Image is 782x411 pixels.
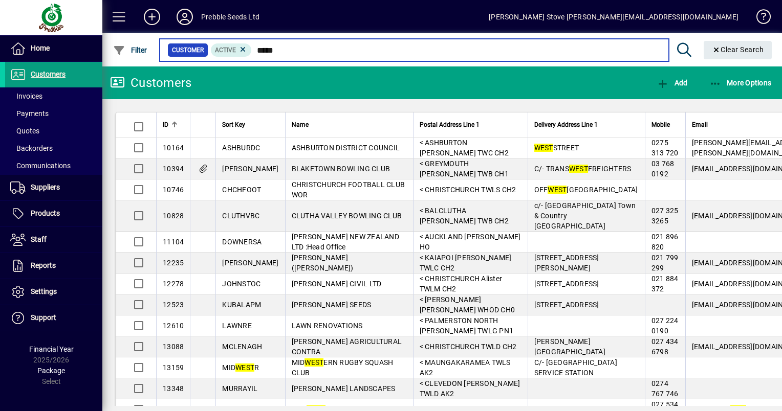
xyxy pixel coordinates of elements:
[222,301,261,309] span: KUBALAPM
[292,322,363,330] span: LAWN RENOVATIONS
[5,201,102,226] a: Products
[163,144,184,152] span: 10164
[534,337,605,356] span: [PERSON_NAME][GEOGRAPHIC_DATA]
[31,313,56,322] span: Support
[110,75,191,91] div: Customers
[163,384,184,393] span: 13348
[5,36,102,61] a: Home
[651,275,679,293] span: 021 884 372
[651,207,679,225] span: 027 325 3265
[292,119,407,130] div: Name
[292,165,390,173] span: BLAKETOWN BOWLING CLUB
[37,367,65,375] span: Package
[692,119,708,130] span: Email
[201,9,259,25] div: Prebble Seeds Ltd
[651,316,679,335] span: 027 224 0190
[292,119,309,130] span: Name
[5,175,102,200] a: Suppliers
[292,144,400,152] span: ASHBURTON DISTRICT COUNCIL
[420,295,515,314] span: < [PERSON_NAME] [PERSON_NAME] WHOD CH0
[712,45,764,54] span: Clear Search
[534,254,599,272] span: [STREET_ADDRESS][PERSON_NAME]
[222,238,262,246] span: DOWNERSA
[420,254,512,272] span: < KAIAPOI [PERSON_NAME] TWLC CH2
[654,74,690,92] button: Add
[222,186,261,194] span: CHCHFOOT
[420,186,516,194] span: < CHRISTCHURCH TWLS CH2
[163,322,184,330] span: 12610
[235,363,254,372] em: WEST
[10,162,71,170] span: Communications
[657,79,687,87] span: Add
[10,109,49,118] span: Payments
[5,122,102,140] a: Quotes
[651,119,679,130] div: Mobile
[111,41,150,59] button: Filter
[420,159,509,178] span: < GREYMOUTH [PERSON_NAME] TWB CH1
[222,384,257,393] span: MURRAYIL
[163,363,184,372] span: 13159
[292,180,405,199] span: CHRISTCHURCH FOOTBALL CLUB WOR
[651,159,675,178] span: 03 768 0192
[222,259,278,267] span: [PERSON_NAME]
[5,105,102,122] a: Payments
[420,342,517,351] span: < CHRISTCHURCH TWLD CH2
[10,127,39,135] span: Quotes
[420,207,509,225] span: < BALCLUTHA [PERSON_NAME] TWB CH2
[5,140,102,157] a: Backorders
[548,186,567,194] em: WEST
[163,238,184,246] span: 11104
[163,259,184,267] span: 12235
[163,280,184,288] span: 12278
[163,342,184,351] span: 13088
[222,280,260,288] span: JOHNSTOC
[29,345,74,353] span: Financial Year
[292,384,396,393] span: [PERSON_NAME] LANDSCAPES
[31,44,50,52] span: Home
[749,2,769,35] a: Knowledge Base
[163,301,184,309] span: 12523
[292,358,394,377] span: MID ERN RUGBY SQUASH CLUB
[222,165,278,173] span: [PERSON_NAME]
[222,119,245,130] span: Sort Key
[420,316,514,335] span: < PALMERSTON NORTH [PERSON_NAME] TWLG PN1
[31,261,56,269] span: Reports
[5,157,102,174] a: Communications
[534,280,599,288] span: [STREET_ADDRESS]
[136,8,168,26] button: Add
[292,254,354,272] span: [PERSON_NAME] ([PERSON_NAME])
[420,233,521,251] span: < AUCKLAND [PERSON_NAME] HO
[163,186,184,194] span: 10746
[534,186,638,194] span: OFF [GEOGRAPHIC_DATA]
[222,212,259,220] span: CLUTHVBC
[489,9,738,25] div: [PERSON_NAME] Stove [PERSON_NAME][EMAIL_ADDRESS][DOMAIN_NAME]
[292,233,399,251] span: [PERSON_NAME] NEW ZEALAND LTD :Head Office
[420,379,520,398] span: < CLEVEDON [PERSON_NAME] TWLD AK2
[163,119,168,130] span: ID
[534,119,598,130] span: Delivery Address Line 1
[651,119,670,130] span: Mobile
[651,254,679,272] span: 021 799 299
[31,70,66,78] span: Customers
[292,280,382,288] span: [PERSON_NAME] CIVIL LTD
[709,79,772,87] span: More Options
[569,165,588,173] em: WEST
[534,165,632,173] span: C/- TRANS FREIGHTERS
[704,41,772,59] button: Clear
[163,119,184,130] div: ID
[651,233,679,251] span: 021 896 820
[292,337,402,356] span: [PERSON_NAME] AGRICULTURAL CONTRA
[31,183,60,191] span: Suppliers
[292,212,402,220] span: CLUTHA VALLEY BOWLING CLUB
[651,337,679,356] span: 027 434 6798
[222,342,262,351] span: MCLENAGH
[172,45,204,55] span: Customer
[420,119,480,130] span: Postal Address Line 1
[168,8,201,26] button: Profile
[163,212,184,220] span: 10828
[222,144,260,152] span: ASHBURDC
[305,358,323,367] em: WEST
[222,363,259,372] span: MID R
[292,301,372,309] span: [PERSON_NAME] SEEDS
[10,144,53,152] span: Backorders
